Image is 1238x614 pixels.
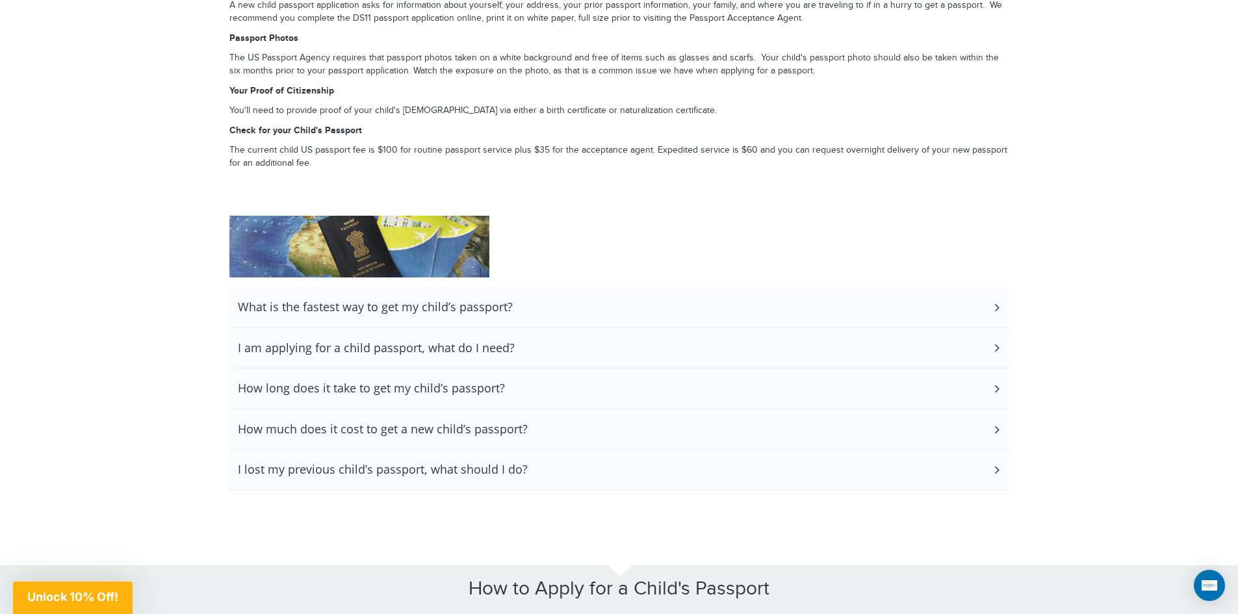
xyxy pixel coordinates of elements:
[238,463,528,477] h3: I lost my previous child’s passport, what should I do?
[229,52,1009,78] p: The US Passport Agency requires that passport photos taken on a white background and free of item...
[238,300,513,314] h3: What is the fastest way to get my child’s passport?
[229,578,1009,600] h2: How to Apply for a Child's Passport
[229,144,1009,170] p: The current child US passport fee is $100 for routine passport service plus $35 for the acceptanc...
[229,125,362,136] strong: Check for your Child's Passport
[27,590,118,604] span: Unlock 10% Off!
[13,582,133,614] div: Unlock 10% Off!
[238,422,528,437] h3: How much does it cost to get a new child’s passport?
[229,32,298,44] strong: Passport Photos
[229,105,1009,118] p: You'll need to provide proof of your child's [DEMOGRAPHIC_DATA] via either a birth certificate or...
[238,341,515,355] h3: I am applying for a child passport, what do I need?
[238,381,505,396] h3: How long does it take to get my child’s passport?
[1194,570,1225,601] div: Open Intercom Messenger
[229,216,489,277] img: New Passport Application
[229,85,334,96] strong: Your Proof of Citizenship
